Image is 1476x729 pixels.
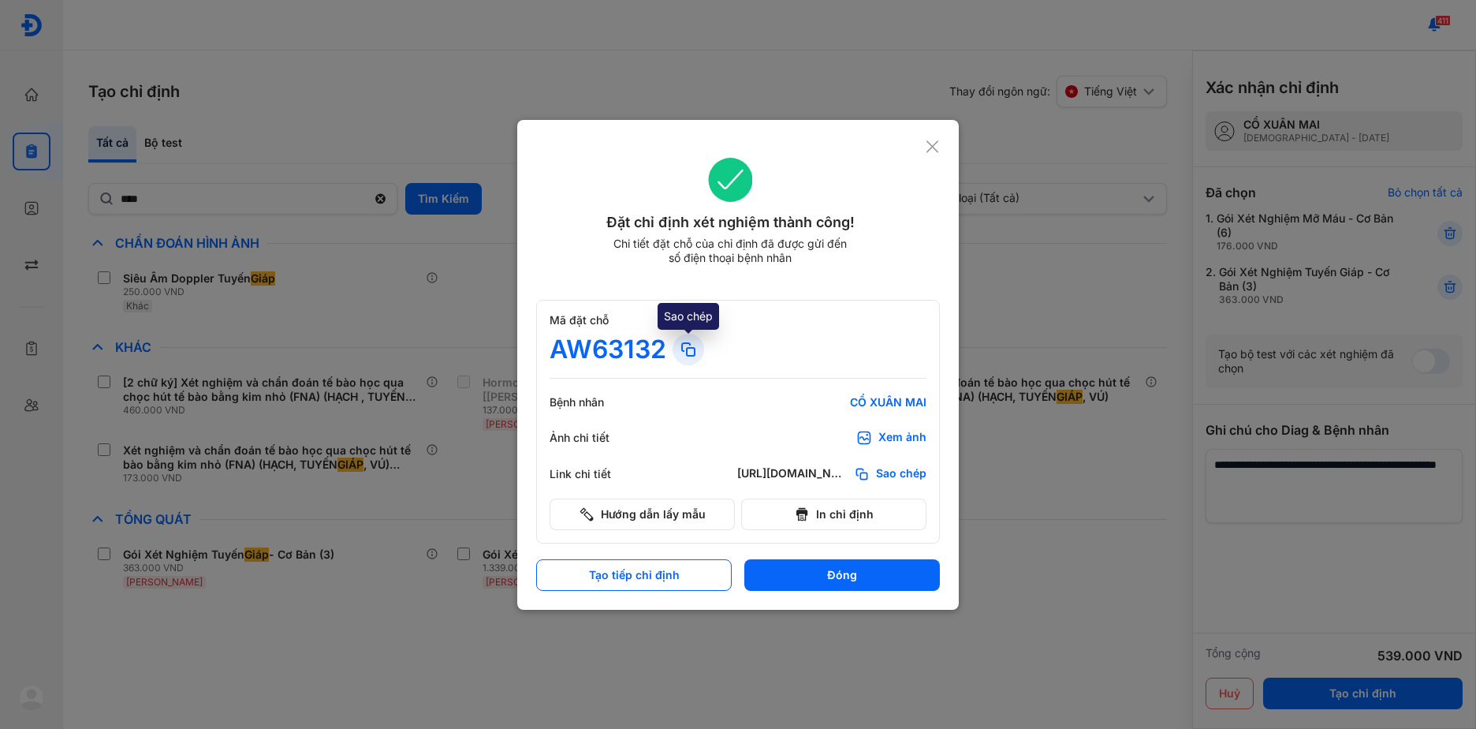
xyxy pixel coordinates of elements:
[741,499,926,530] button: In chỉ định
[550,334,666,365] div: AW63132
[876,466,926,482] span: Sao chép
[606,237,854,265] div: Chi tiết đặt chỗ của chỉ định đã được gửi đến số điện thoại bệnh nhân
[737,466,848,482] div: [URL][DOMAIN_NAME]
[737,395,926,409] div: CỔ XUÂN MAI
[744,559,940,591] button: Đóng
[536,559,732,591] button: Tạo tiếp chỉ định
[878,430,926,446] div: Xem ảnh
[550,499,735,530] button: Hướng dẫn lấy mẫu
[536,211,925,234] div: Đặt chỉ định xét nghiệm thành công!
[550,313,926,327] div: Mã đặt chỗ
[550,431,644,445] div: Ảnh chi tiết
[550,467,644,481] div: Link chi tiết
[550,395,644,409] div: Bệnh nhân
